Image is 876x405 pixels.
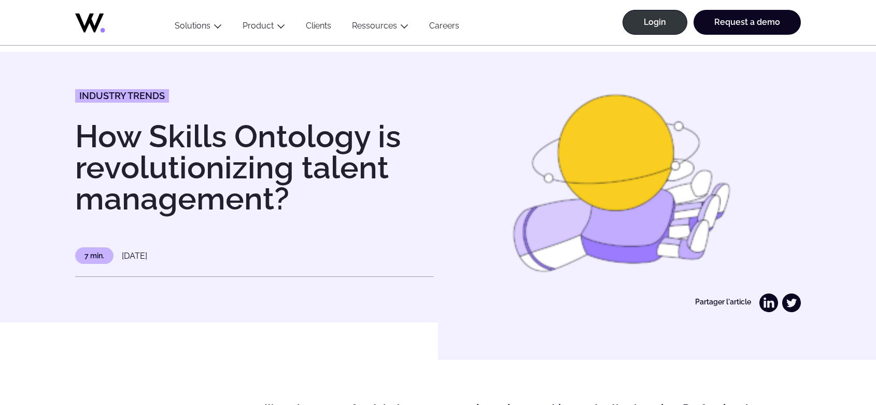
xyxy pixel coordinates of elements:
img: skills ontology [442,89,801,277]
button: Ressources [342,21,419,35]
a: Product [243,21,274,31]
p: Partager l'article [695,296,751,308]
a: Ressources [352,21,397,31]
a: Request a demo [694,10,801,35]
button: Product [232,21,295,35]
button: Solutions [164,21,232,35]
a: Careers [419,21,470,35]
p: 7 min. [75,247,114,264]
time: [DATE] [122,251,147,261]
a: Login [623,10,687,35]
h1: How Skills Ontology is revolutionizing talent management? [75,121,434,214]
span: Industry Trends [79,91,165,101]
a: Clients [295,21,342,35]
